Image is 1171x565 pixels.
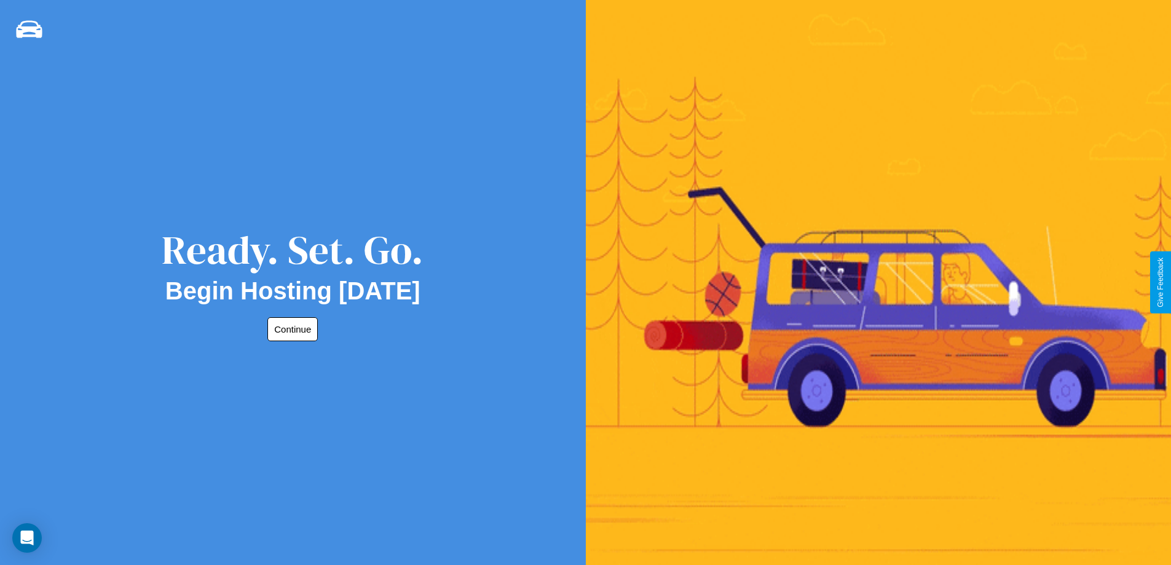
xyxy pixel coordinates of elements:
div: Give Feedback [1156,258,1165,307]
div: Ready. Set. Go. [162,223,424,277]
button: Continue [267,317,318,341]
h2: Begin Hosting [DATE] [165,277,420,305]
div: Open Intercom Messenger [12,523,42,553]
